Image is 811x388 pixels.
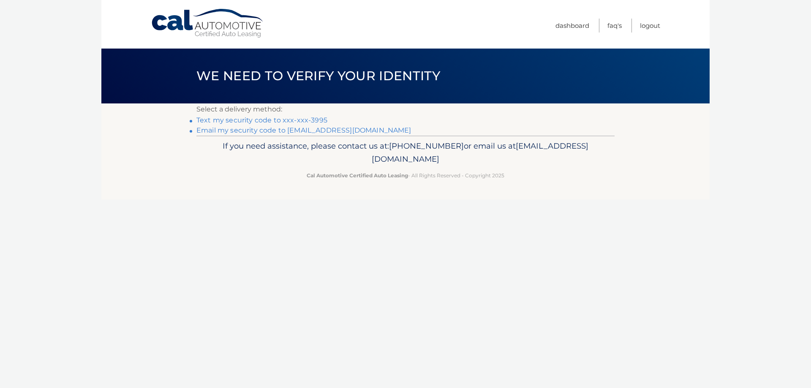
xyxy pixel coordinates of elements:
span: [PHONE_NUMBER] [389,141,464,151]
a: Dashboard [555,19,589,33]
a: Logout [640,19,660,33]
p: If you need assistance, please contact us at: or email us at [202,139,609,166]
a: Email my security code to [EMAIL_ADDRESS][DOMAIN_NAME] [196,126,411,134]
p: Select a delivery method: [196,103,615,115]
a: FAQ's [607,19,622,33]
strong: Cal Automotive Certified Auto Leasing [307,172,408,179]
span: We need to verify your identity [196,68,440,84]
a: Cal Automotive [151,8,265,38]
a: Text my security code to xxx-xxx-3995 [196,116,327,124]
p: - All Rights Reserved - Copyright 2025 [202,171,609,180]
